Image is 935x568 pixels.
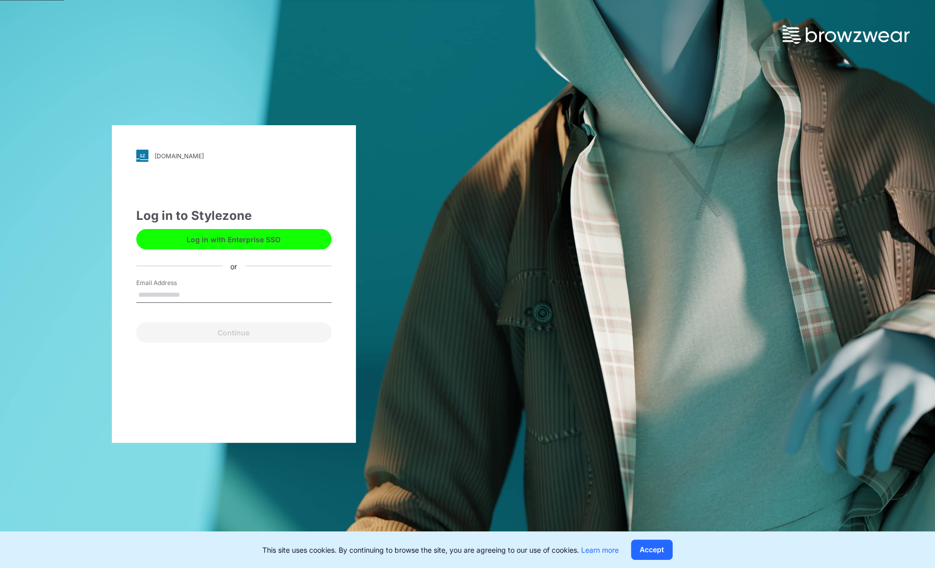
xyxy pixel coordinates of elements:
label: Email Address [136,278,207,288]
div: Log in to Stylezone [136,207,331,225]
img: browzwear-logo.73288ffb.svg [782,25,910,44]
div: [DOMAIN_NAME] [155,152,204,160]
button: Accept [631,539,673,560]
p: This site uses cookies. By continuing to browse the site, you are agreeing to our use of cookies. [262,545,619,555]
img: svg+xml;base64,PHN2ZyB3aWR0aD0iMjgiIGhlaWdodD0iMjgiIHZpZXdCb3g9IjAgMCAyOCAyOCIgZmlsbD0ibm9uZSIgeG... [136,150,148,162]
a: [DOMAIN_NAME] [136,150,331,162]
button: Log in with Enterprise SSO [136,229,331,249]
div: or [222,261,245,271]
a: Learn more [581,546,619,554]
